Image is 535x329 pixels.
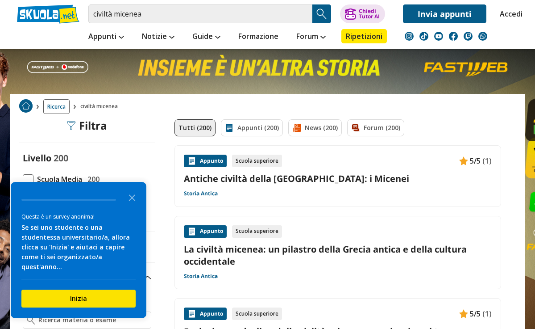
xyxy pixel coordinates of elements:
[225,123,234,132] img: Appunti filtro contenuto
[419,32,428,41] img: tiktok
[190,29,223,45] a: Guide
[123,188,141,206] button: Close the survey
[232,155,282,167] div: Scuola superiore
[464,32,473,41] img: twitch
[449,32,458,41] img: facebook
[21,290,136,308] button: Inizia
[88,4,312,23] input: Cerca appunti, riassunti o versioni
[315,7,328,21] img: Cerca appunti, riassunti o versioni
[184,225,227,238] div: Appunto
[187,156,196,165] img: Appunti contenuto
[23,152,51,164] label: Livello
[19,99,33,114] a: Home
[174,119,216,136] a: Tutti (200)
[232,308,282,320] div: Scuola superiore
[434,32,443,41] img: youtube
[33,173,82,185] span: Scuola Media
[500,4,518,23] a: Accedi
[405,32,414,41] img: instagram
[11,182,146,318] div: Survey
[470,308,481,320] span: 5/5
[232,225,282,238] div: Scuola superiore
[347,119,404,136] a: Forum (200)
[38,316,147,325] input: Ricerca materia o esame
[86,29,126,45] a: Appunti
[84,173,100,185] span: 200
[236,29,281,45] a: Formazione
[482,308,492,320] span: (1)
[187,309,196,318] img: Appunti contenuto
[312,4,331,23] button: Search Button
[54,152,68,164] span: 200
[184,273,218,280] a: Storia Antica
[478,32,487,41] img: WhatsApp
[351,123,360,132] img: Forum filtro contenuto
[403,4,486,23] a: Invia appunti
[359,8,380,19] div: Chiedi Tutor AI
[140,29,177,45] a: Notizie
[184,155,227,167] div: Appunto
[21,212,136,221] div: Questa è un survey anonima!
[187,227,196,236] img: Appunti contenuto
[459,156,468,165] img: Appunti contenuto
[470,155,481,167] span: 5/5
[221,119,283,136] a: Appunti (200)
[184,190,218,197] a: Storia Antica
[144,276,151,279] img: Apri e chiudi sezione
[184,173,492,185] a: Antiche civiltà della [GEOGRAPHIC_DATA]: i Micenei
[294,29,328,45] a: Forum
[292,123,301,132] img: News filtro contenuto
[288,119,342,136] a: News (200)
[482,155,492,167] span: (1)
[21,223,136,272] div: Se sei uno studente o una studentessa universitario/a, allora clicca su 'Inizia' e aiutaci a capi...
[341,29,387,43] a: Ripetizioni
[66,119,107,132] div: Filtra
[184,243,492,267] a: La civiltà micenea: un pilastro della Grecia antica e della cultura occidentale
[80,99,121,114] span: civiltà micenea
[27,316,35,325] img: Ricerca materia o esame
[66,121,75,130] img: Filtra filtri mobile
[43,99,70,114] a: Ricerca
[459,309,468,318] img: Appunti contenuto
[340,4,385,23] button: ChiediTutor AI
[19,99,33,113] img: Home
[184,308,227,320] div: Appunto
